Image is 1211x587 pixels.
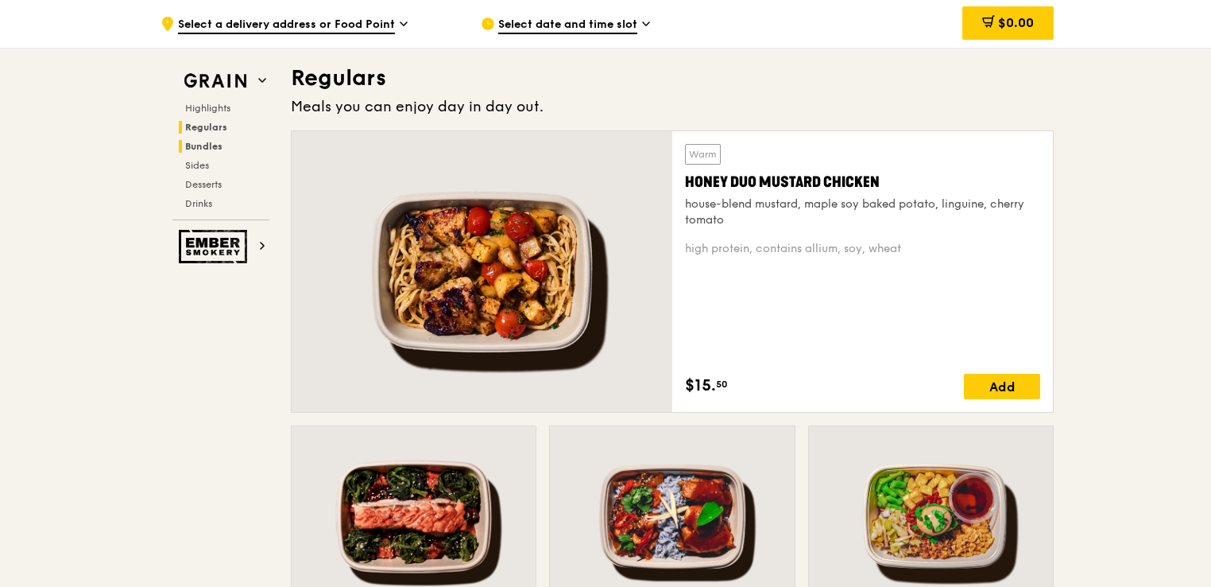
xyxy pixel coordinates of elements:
[185,103,230,114] span: Highlights
[685,241,1040,257] div: high protein, contains allium, soy, wheat
[685,374,716,398] span: $15.
[291,95,1054,118] div: Meals you can enjoy day in day out.
[185,122,227,133] span: Regulars
[498,17,637,34] span: Select date and time slot
[998,15,1034,30] span: $0.00
[685,171,1040,193] div: Honey Duo Mustard Chicken
[185,141,222,152] span: Bundles
[685,196,1040,228] div: house-blend mustard, maple soy baked potato, linguine, cherry tomato
[291,64,1054,92] h3: Regulars
[179,230,252,263] img: Ember Smokery web logo
[185,198,212,209] span: Drinks
[685,144,721,165] div: Warm
[185,160,209,171] span: Sides
[716,378,728,391] span: 50
[185,179,222,190] span: Desserts
[964,374,1040,399] div: Add
[179,67,252,95] img: Grain web logo
[178,17,395,34] span: Select a delivery address or Food Point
